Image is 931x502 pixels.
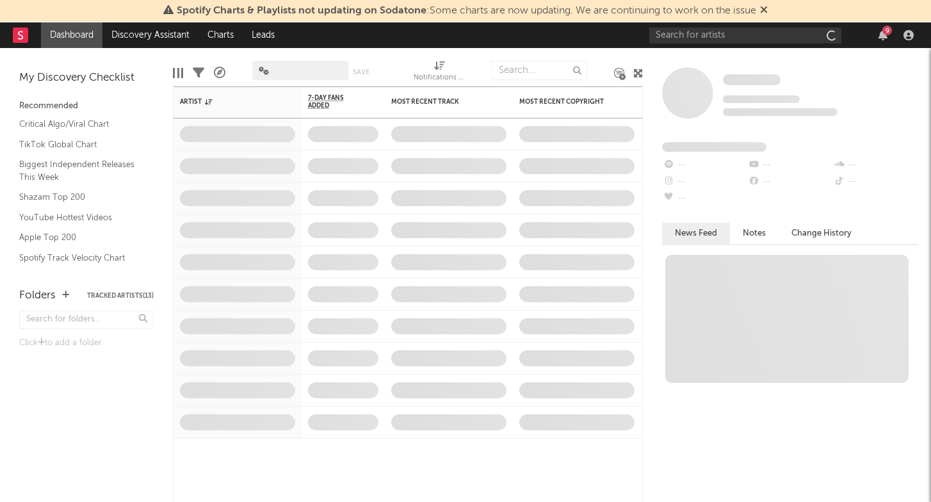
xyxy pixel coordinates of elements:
div: Artist [180,98,276,106]
a: Charts [198,22,243,48]
div: -- [662,157,747,174]
a: Shazam Top 200 [19,190,141,204]
span: Spotify Charts & Playlists not updating on Sodatone [177,6,426,16]
div: Edit Columns [173,54,183,92]
input: Search for folders... [19,311,154,329]
button: Save [353,69,369,76]
div: Most Recent Track [391,98,487,106]
input: Search... [492,61,588,80]
div: Most Recent Copyright [519,98,615,106]
a: Leads [243,22,284,48]
button: Change History [779,223,864,244]
a: Critical Algo/Viral Chart [19,117,141,131]
a: Dashboard [41,22,102,48]
span: Dismiss [760,6,768,16]
a: Spotify Track Velocity Chart [19,251,141,265]
div: 9 [882,26,892,35]
span: 0 fans last week [723,108,838,116]
a: Some Artist [723,74,781,86]
span: Some Artist [723,74,781,85]
div: -- [662,174,747,190]
span: Tracking Since: [DATE] [723,95,800,103]
a: Apple Top 200 [19,231,141,245]
button: Notes [730,223,779,244]
input: Search for artists [649,28,841,44]
div: A&R Pipeline [214,54,225,92]
a: Discovery Assistant [102,22,198,48]
span: 7-Day Fans Added [308,94,359,109]
div: -- [662,190,747,207]
div: -- [833,174,918,190]
a: TikTok Global Chart [19,138,141,152]
a: YouTube Hottest Videos [19,211,141,225]
button: News Feed [662,223,730,244]
button: 9 [878,30,887,40]
div: -- [833,157,918,174]
a: Biggest Independent Releases This Week [19,158,141,184]
div: Notifications (Artist) [414,54,465,92]
div: Recommended [19,99,154,114]
div: Click to add a folder. [19,336,154,351]
button: Tracked Artists(13) [87,293,154,299]
span: Fans Added by Platform [662,142,766,152]
div: Folders [19,288,56,304]
div: Notifications (Artist) [414,70,465,86]
div: -- [747,157,832,174]
div: Filters [193,54,204,92]
div: My Discovery Checklist [19,70,154,86]
div: -- [747,174,832,190]
span: : Some charts are now updating. We are continuing to work on the issue [177,6,756,16]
